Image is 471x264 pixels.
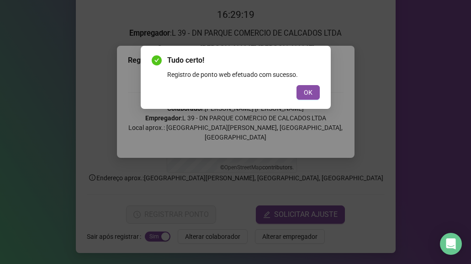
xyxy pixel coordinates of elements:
div: Open Intercom Messenger [440,233,462,255]
button: OK [296,85,320,100]
span: check-circle [152,55,162,65]
span: OK [304,87,312,97]
div: Registro de ponto web efetuado com sucesso. [167,70,320,80]
span: Tudo certo! [167,55,320,66]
